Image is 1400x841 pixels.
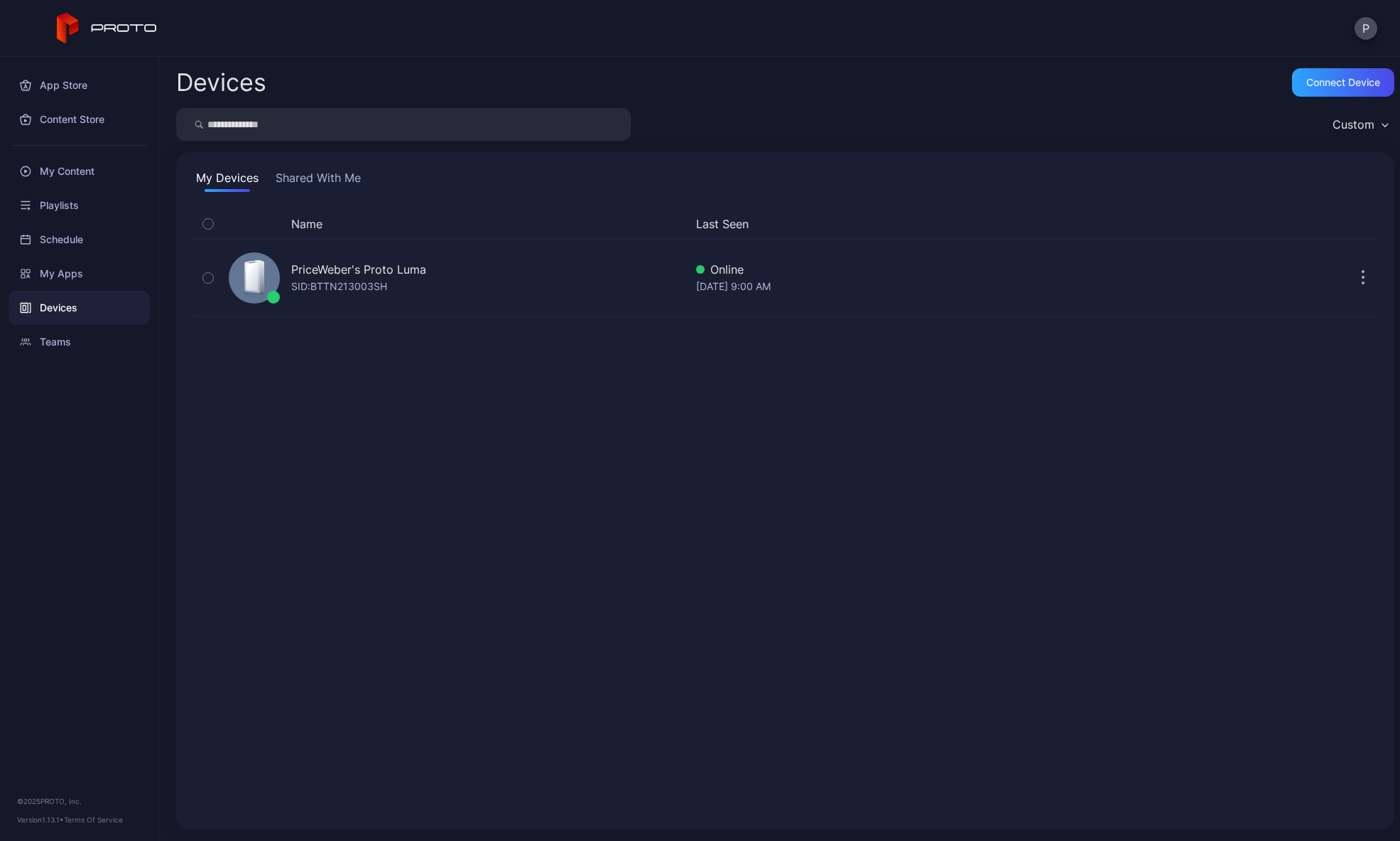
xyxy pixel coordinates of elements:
[1292,68,1394,97] button: Connect device
[9,102,150,136] a: Content Store
[696,278,1198,295] div: [DATE] 9:00 AM
[1204,215,1332,232] div: Update Device
[291,261,426,278] div: PriceWeber's Proto Luma
[193,169,261,192] button: My Devices
[17,796,141,807] div: © 2025 PROTO, Inc.
[64,815,123,824] a: Terms Of Service
[9,223,150,257] a: Schedule
[9,188,150,223] a: Playlists
[17,815,64,824] span: Version 1.13.1 •
[291,215,322,232] button: Name
[1325,108,1394,141] button: Custom
[696,261,1198,278] div: Online
[9,291,150,325] a: Devices
[273,169,364,192] button: Shared With Me
[9,154,150,188] a: My Content
[9,68,150,102] a: App Store
[1349,215,1377,232] div: Options
[291,278,387,295] div: SID: BTTN213003SH
[1333,117,1374,132] div: Custom
[176,70,266,95] h2: Devices
[9,325,150,359] a: Teams
[696,215,1193,232] button: Last Seen
[1306,77,1380,88] div: Connect device
[9,257,150,291] a: My Apps
[1355,17,1377,40] button: P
